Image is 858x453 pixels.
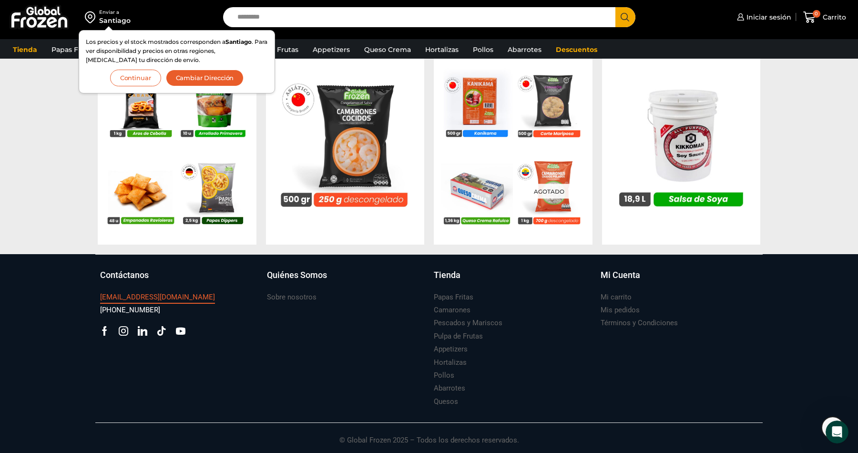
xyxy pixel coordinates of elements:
[434,330,483,343] a: Pulpa de Frutas
[86,37,268,65] p: Los precios y el stock mostrados corresponden a . Para ver disponibilidad y precios en otras regi...
[99,16,131,25] div: Santiago
[601,292,632,302] h3: Mi carrito
[434,292,473,302] h3: Papas Fritas
[826,421,848,443] iframe: Intercom live chat
[100,305,160,315] h3: [PHONE_NUMBER]
[166,70,244,86] button: Cambiar Dirección
[801,6,848,29] a: 0 Carrito
[434,269,591,291] a: Tienda
[434,343,468,356] a: Appetizers
[601,318,678,328] h3: Términos y Condiciones
[267,269,327,281] h3: Quiénes Somos
[434,318,502,328] h3: Pescados y Mariscos
[735,8,791,27] a: Iniciar sesión
[8,41,42,59] a: Tienda
[99,9,131,16] div: Enviar a
[225,38,252,45] strong: Santiago
[308,41,355,59] a: Appetizers
[100,291,215,304] a: [EMAIL_ADDRESS][DOMAIN_NAME]
[100,269,149,281] h3: Contáctanos
[85,9,99,25] img: address-field-icon.svg
[813,10,820,18] span: 0
[820,12,846,22] span: Carrito
[267,291,317,304] a: Sobre nosotros
[434,331,483,341] h3: Pulpa de Frutas
[503,41,546,59] a: Abarrotes
[47,41,98,59] a: Papas Fritas
[434,344,468,354] h3: Appetizers
[267,269,424,291] a: Quiénes Somos
[95,423,763,446] p: © Global Frozen 2025 – Todos los derechos reservados.
[434,305,470,315] h3: Camarones
[434,397,458,407] h3: Quesos
[420,41,463,59] a: Hortalizas
[601,269,758,291] a: Mi Cuenta
[267,292,317,302] h3: Sobre nosotros
[434,383,465,393] h3: Abarrotes
[100,292,215,302] h3: [EMAIL_ADDRESS][DOMAIN_NAME]
[434,369,454,382] a: Pollos
[434,269,460,281] h3: Tienda
[434,317,502,329] a: Pescados y Mariscos
[527,184,571,199] p: Agotado
[100,269,257,291] a: Contáctanos
[601,305,640,315] h3: Mis pedidos
[434,358,467,368] h3: Hortalizas
[434,395,458,408] a: Quesos
[601,317,678,329] a: Términos y Condiciones
[434,356,467,369] a: Hortalizas
[434,371,454,381] h3: Pollos
[434,291,473,304] a: Papas Fritas
[615,7,635,27] button: Search button
[434,382,465,395] a: Abarrotes
[551,41,602,59] a: Descuentos
[601,304,640,317] a: Mis pedidos
[601,291,632,304] a: Mi carrito
[468,41,498,59] a: Pollos
[359,41,416,59] a: Queso Crema
[744,12,791,22] span: Iniciar sesión
[601,269,640,281] h3: Mi Cuenta
[100,304,160,317] a: [PHONE_NUMBER]
[434,304,470,317] a: Camarones
[110,70,161,86] button: Continuar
